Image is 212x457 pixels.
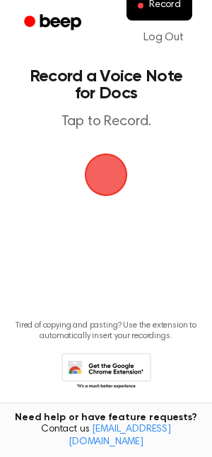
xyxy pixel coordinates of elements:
h1: Record a Voice Note for Docs [25,68,187,102]
p: Tired of copying and pasting? Use the extension to automatically insert your recordings. [11,320,201,342]
p: Tap to Record. [25,113,187,131]
a: [EMAIL_ADDRESS][DOMAIN_NAME] [69,424,171,447]
span: Contact us [8,424,204,449]
img: Beep Logo [85,154,127,196]
a: Beep [14,9,94,37]
a: Log Out [129,21,198,54]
